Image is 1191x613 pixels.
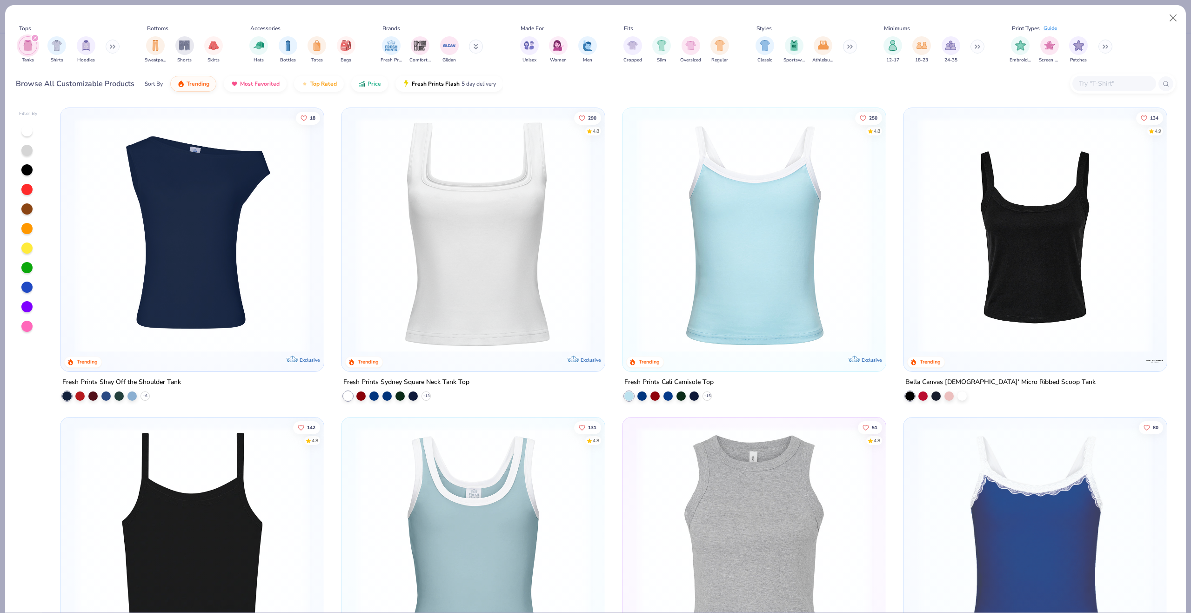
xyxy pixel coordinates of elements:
button: filter button [145,36,166,64]
img: 61d0f7fa-d448-414b-acbf-5d07f88334cb [876,117,1121,353]
button: filter button [549,36,568,64]
img: Skirts Image [208,40,219,51]
span: Sportswear [783,57,805,64]
button: Like [1136,111,1163,124]
div: filter for Fresh Prints [381,36,402,64]
img: Athleisure Image [818,40,829,51]
div: filter for Skirts [204,36,223,64]
span: Sweatpants [145,57,166,64]
button: filter button [308,36,326,64]
div: Minimums [884,24,910,33]
span: Shirts [51,57,63,64]
img: TopRated.gif [301,80,308,88]
img: Totes Image [312,40,322,51]
span: Oversized [680,57,701,64]
div: filter for Slim [652,36,671,64]
button: filter button [409,36,431,64]
span: 80 [1153,425,1158,430]
button: Price [351,76,388,92]
img: Tanks Image [23,40,33,51]
span: Screen Print [1039,57,1060,64]
div: filter for Men [578,36,597,64]
div: filter for 12-17 [883,36,902,64]
div: filter for Sportswear [783,36,805,64]
button: Top Rated [294,76,344,92]
span: Exclusive [581,357,601,363]
span: 12-17 [886,57,899,64]
div: Made For [521,24,544,33]
span: Skirts [207,57,220,64]
div: Browse All Customizable Products [16,78,134,89]
img: Men Image [582,40,593,51]
div: Brands [382,24,400,33]
span: Fresh Prints [381,57,402,64]
button: filter button [77,36,95,64]
div: 4.9 [1155,128,1161,135]
img: Sweatpants Image [150,40,161,51]
div: filter for Women [549,36,568,64]
img: Patches Image [1073,40,1084,51]
div: 4.8 [874,128,880,135]
button: Fresh Prints Flash5 day delivery [395,76,503,92]
span: Gildan [442,57,456,64]
span: Hats [254,57,264,64]
div: filter for Embroidery [1010,36,1031,64]
div: Styles [756,24,772,33]
img: 24-35 Image [945,40,956,51]
button: filter button [47,36,66,64]
img: 12-17 Image [888,40,898,51]
div: Tops [19,24,31,33]
div: filter for Hats [249,36,268,64]
button: filter button [710,36,729,64]
button: filter button [912,36,931,64]
div: Bottoms [147,24,168,33]
img: Comfort Colors Image [413,39,427,53]
div: filter for Gildan [440,36,459,64]
span: Tanks [22,57,34,64]
div: Fresh Prints Sydney Square Neck Tank Top [343,377,469,388]
button: filter button [381,36,402,64]
div: filter for Bags [337,36,355,64]
div: Filter By [19,110,38,117]
div: Sort By [145,80,163,88]
span: Unisex [522,57,536,64]
span: Comfort Colors [409,57,431,64]
button: filter button [652,36,671,64]
button: Most Favorited [224,76,287,92]
img: Shirts Image [52,40,62,51]
button: filter button [204,36,223,64]
span: Embroidery [1010,57,1031,64]
span: + 13 [423,393,430,399]
span: Patches [1070,57,1087,64]
button: Like [574,111,601,124]
div: filter for Hoodies [77,36,95,64]
img: Unisex Image [524,40,535,51]
button: filter button [623,36,642,64]
div: filter for Regular [710,36,729,64]
img: Bags Image [341,40,351,51]
img: 63ed7c8a-03b3-4701-9f69-be4b1adc9c5f [595,117,840,353]
span: 142 [308,425,316,430]
button: filter button [175,36,194,64]
span: Hoodies [77,57,95,64]
span: 131 [588,425,596,430]
div: Fresh Prints Shay Off the Shoulder Tank [62,377,181,388]
div: filter for Comfort Colors [409,36,431,64]
span: 51 [872,425,877,430]
div: 4.8 [874,437,880,444]
div: Guide [1044,25,1057,33]
button: filter button [279,36,297,64]
span: 134 [1150,115,1158,120]
img: 5716b33b-ee27-473a-ad8a-9b8687048459 [70,117,314,353]
img: Gildan Image [442,39,456,53]
img: Regular Image [715,40,725,51]
button: filter button [1069,36,1088,64]
img: Fresh Prints Image [384,39,398,53]
button: filter button [783,36,805,64]
div: filter for Totes [308,36,326,64]
div: filter for 18-23 [912,36,931,64]
span: 18 [310,115,316,120]
span: 5 day delivery [462,79,496,89]
span: 18-23 [915,57,928,64]
button: Trending [170,76,216,92]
